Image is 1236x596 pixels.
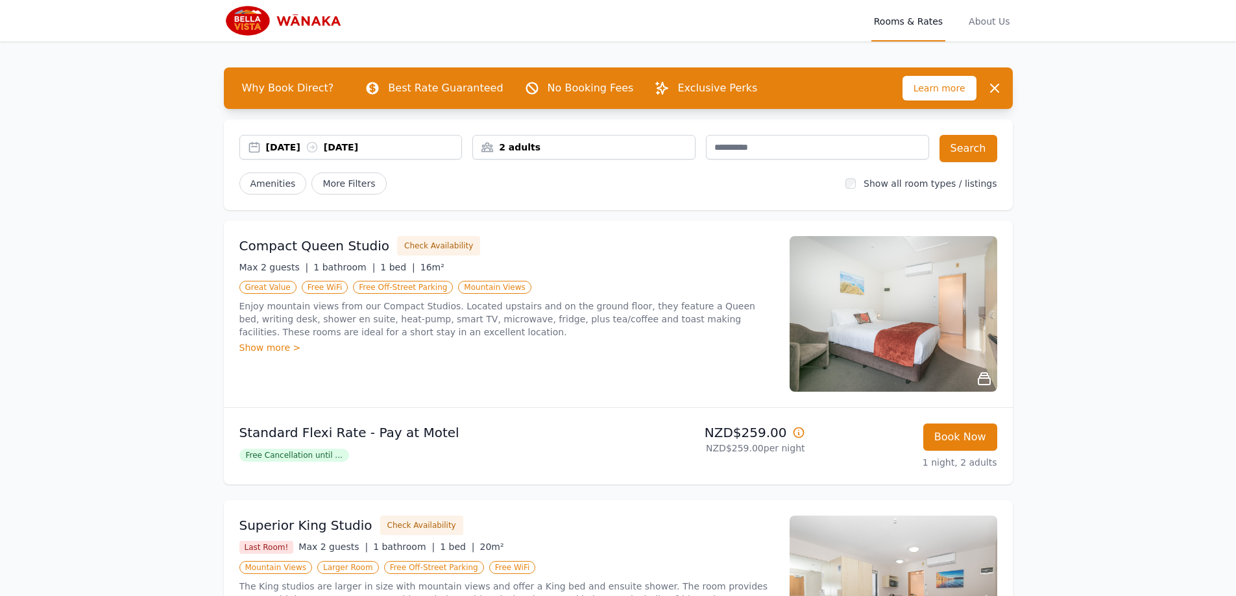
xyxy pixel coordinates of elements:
span: Mountain Views [239,561,312,574]
span: Learn more [903,76,976,101]
span: 1 bed | [380,262,415,272]
span: Why Book Direct? [232,75,345,101]
span: Free Cancellation until ... [239,449,349,462]
p: No Booking Fees [548,80,634,96]
span: Free Off-Street Parking [384,561,484,574]
span: 16m² [420,262,444,272]
button: Book Now [923,423,997,451]
span: 20m² [480,542,504,552]
button: Check Availability [397,236,480,256]
p: Best Rate Guaranteed [388,80,503,96]
p: Enjoy mountain views from our Compact Studios. Located upstairs and on the ground floor, they fea... [239,300,774,339]
span: 1 bathroom | [373,542,435,552]
button: Amenities [239,173,307,195]
span: Great Value [239,281,297,294]
button: Check Availability [380,516,463,535]
span: Larger Room [317,561,379,574]
p: 1 night, 2 adults [816,456,997,469]
span: 1 bed | [440,542,474,552]
p: NZD$259.00 [624,423,805,442]
span: Max 2 guests | [239,262,309,272]
h3: Superior King Studio [239,516,372,534]
p: Standard Flexi Rate - Pay at Motel [239,423,613,442]
span: Max 2 guests | [298,542,368,552]
span: More Filters [311,173,386,195]
p: NZD$259.00 per night [624,442,805,455]
span: Free Off-Street Parking [353,281,453,294]
span: Mountain Views [458,281,531,294]
h3: Compact Queen Studio [239,237,390,255]
span: Free WiFi [489,561,536,574]
span: 1 bathroom | [313,262,375,272]
button: Search [939,135,997,162]
span: Last Room! [239,541,294,554]
div: Show more > [239,341,774,354]
span: Free WiFi [302,281,348,294]
label: Show all room types / listings [864,178,997,189]
p: Exclusive Perks [677,80,757,96]
img: Bella Vista Wanaka [224,5,349,36]
div: [DATE] [DATE] [266,141,462,154]
div: 2 adults [473,141,695,154]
